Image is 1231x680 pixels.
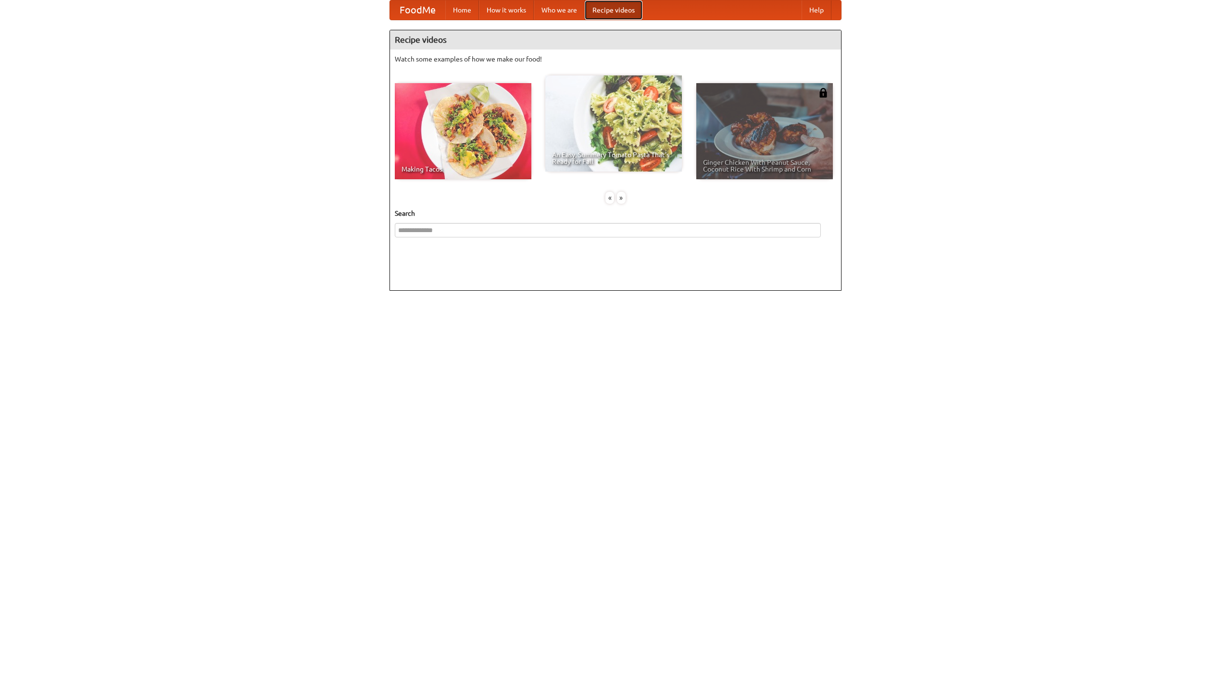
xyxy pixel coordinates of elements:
p: Watch some examples of how we make our food! [395,54,836,64]
a: Home [445,0,479,20]
h5: Search [395,209,836,218]
div: « [605,192,614,204]
img: 483408.png [818,88,828,98]
a: How it works [479,0,534,20]
span: An Easy, Summery Tomato Pasta That's Ready for Fall [552,151,675,165]
div: » [617,192,626,204]
a: FoodMe [390,0,445,20]
a: Who we are [534,0,585,20]
a: Recipe videos [585,0,642,20]
h4: Recipe videos [390,30,841,49]
span: Making Tacos [402,166,525,173]
a: Making Tacos [395,83,531,179]
a: An Easy, Summery Tomato Pasta That's Ready for Fall [545,75,682,172]
a: Help [802,0,831,20]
